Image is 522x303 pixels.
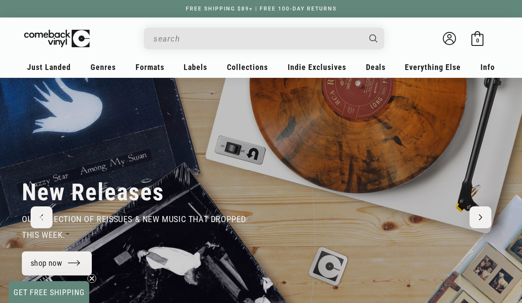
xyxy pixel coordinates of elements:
[22,178,164,207] h2: New Releases
[90,63,116,72] span: Genres
[14,288,85,297] span: GET FREE SHIPPING
[87,274,96,283] button: Close teaser
[288,63,346,72] span: Indie Exclusives
[144,28,384,49] div: Search
[184,63,207,72] span: Labels
[227,63,268,72] span: Collections
[405,63,461,72] span: Everything Else
[366,63,386,72] span: Deals
[27,63,71,72] span: Just Landed
[476,37,479,44] span: 0
[362,28,386,49] button: Search
[480,63,495,72] span: Info
[22,251,92,275] a: shop now
[177,6,345,12] a: FREE SHIPPING $89+ | FREE 100-DAY RETURNS
[22,214,246,240] span: our selection of reissues & new music that dropped this week.
[153,30,361,48] input: When autocomplete results are available use up and down arrows to review and enter to select
[9,281,89,303] div: GET FREE SHIPPINGClose teaser
[136,63,164,72] span: Formats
